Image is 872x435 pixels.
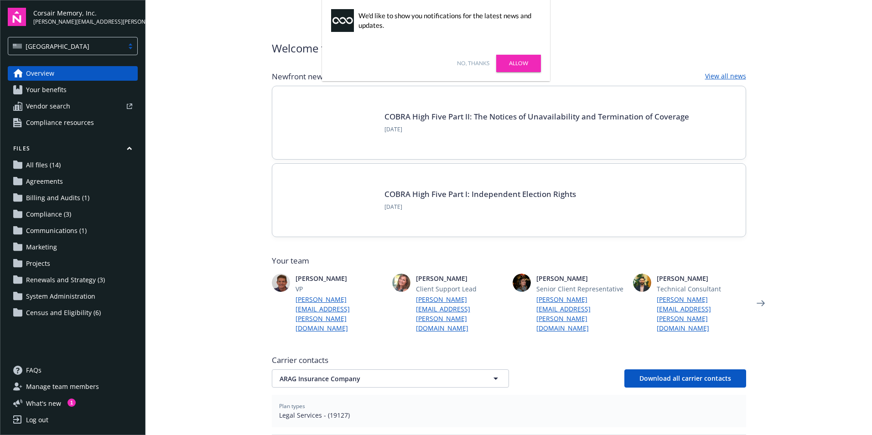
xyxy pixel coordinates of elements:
a: Agreements [8,174,138,189]
button: ARAG Insurance Company [272,369,509,388]
a: Manage team members [8,379,138,394]
span: Overview [26,66,54,81]
a: Census and Eligibility (6) [8,306,138,320]
span: Manage team members [26,379,99,394]
img: photo [272,274,290,292]
a: [PERSON_NAME][EMAIL_ADDRESS][PERSON_NAME][DOMAIN_NAME] [536,295,626,333]
a: [PERSON_NAME][EMAIL_ADDRESS][PERSON_NAME][DOMAIN_NAME] [657,295,746,333]
a: Overview [8,66,138,81]
span: Marketing [26,240,57,254]
a: Projects [8,256,138,271]
span: Communications (1) [26,223,87,238]
a: Renewals and Strategy (3) [8,273,138,287]
img: photo [633,274,651,292]
span: [GEOGRAPHIC_DATA] [13,41,119,51]
div: We'd like to show you notifications for the latest news and updates. [358,11,536,30]
span: All files (14) [26,158,61,172]
a: Allow [496,55,541,72]
span: [PERSON_NAME] [416,274,505,283]
a: FAQs [8,363,138,378]
a: No, thanks [457,59,489,67]
a: [PERSON_NAME][EMAIL_ADDRESS][PERSON_NAME][DOMAIN_NAME] [416,295,505,333]
a: Compliance resources [8,115,138,130]
img: navigator-logo.svg [8,8,26,26]
span: Your benefits [26,83,67,97]
span: Vendor search [26,99,70,114]
span: Client Support Lead [416,284,505,294]
span: [PERSON_NAME] [296,274,385,283]
a: System Administration [8,289,138,304]
button: Files [8,145,138,156]
button: What's new1 [8,399,76,408]
span: Billing and Audits (1) [26,191,89,205]
span: System Administration [26,289,95,304]
span: ARAG Insurance Company [280,374,469,383]
span: [PERSON_NAME][EMAIL_ADDRESS][PERSON_NAME][DOMAIN_NAME] [33,18,138,26]
span: Renewals and Strategy (3) [26,273,105,287]
span: Welcome to Navigator , [PERSON_NAME] [272,40,474,57]
button: Corsair Memory, Inc.[PERSON_NAME][EMAIL_ADDRESS][PERSON_NAME][DOMAIN_NAME] [33,8,138,26]
span: [DATE] [384,125,689,134]
img: photo [513,274,531,292]
span: [PERSON_NAME] [536,274,626,283]
a: All files (14) [8,158,138,172]
span: Technical Consultant [657,284,746,294]
a: COBRA High Five Part I: Independent Election Rights [384,189,576,199]
span: VP [296,284,385,294]
a: Next [753,296,768,311]
span: [PERSON_NAME] [657,274,746,283]
span: Agreements [26,174,63,189]
span: Compliance resources [26,115,94,130]
a: Your benefits [8,83,138,97]
span: Senior Client Representative [536,284,626,294]
img: photo [392,274,410,292]
a: Vendor search [8,99,138,114]
span: What ' s new [26,399,61,408]
a: Billing and Audits (1) [8,191,138,205]
a: COBRA High Five Part II: The Notices of Unavailability and Termination of Coverage [384,111,689,122]
span: Census and Eligibility (6) [26,306,101,320]
img: Card Image - EB Compliance Insights.png [287,101,374,145]
img: BLOG-Card Image - Compliance - COBRA High Five Pt 1 07-18-25.jpg [287,178,374,222]
a: Marketing [8,240,138,254]
span: Download all carrier contacts [639,374,731,383]
a: Communications (1) [8,223,138,238]
span: Your team [272,255,746,266]
span: Carrier contacts [272,355,746,366]
span: Projects [26,256,50,271]
span: Newfront news [272,71,327,82]
a: [PERSON_NAME][EMAIL_ADDRESS][PERSON_NAME][DOMAIN_NAME] [296,295,385,333]
span: [DATE] [384,203,576,211]
div: Log out [26,413,48,427]
span: FAQs [26,363,42,378]
button: Download all carrier contacts [624,369,746,388]
div: 1 [67,399,76,407]
span: Compliance (3) [26,207,71,222]
span: [GEOGRAPHIC_DATA] [26,41,89,51]
span: Corsair Memory, Inc. [33,8,138,18]
a: Compliance (3) [8,207,138,222]
span: Legal Services - (19127) [279,410,739,420]
span: Plan types [279,402,739,410]
a: View all news [705,71,746,82]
